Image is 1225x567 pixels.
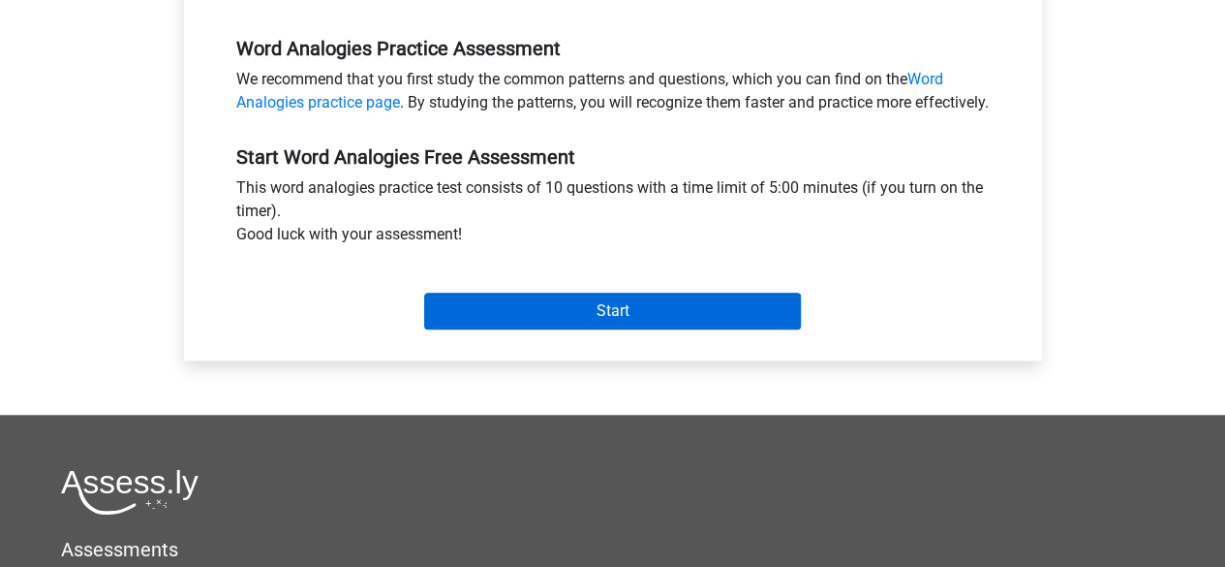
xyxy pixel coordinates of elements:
h5: Start Word Analogies Free Assessment [236,145,990,169]
div: This word analogies practice test consists of 10 questions with a time limit of 5:00 minutes (if ... [222,176,1004,254]
img: Assessly logo [61,469,199,515]
h5: Assessments [61,538,1164,561]
h5: Word Analogies Practice Assessment [236,37,990,60]
input: Start [424,293,801,330]
div: We recommend that you first study the common patterns and questions, which you can find on the . ... [222,68,1004,122]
